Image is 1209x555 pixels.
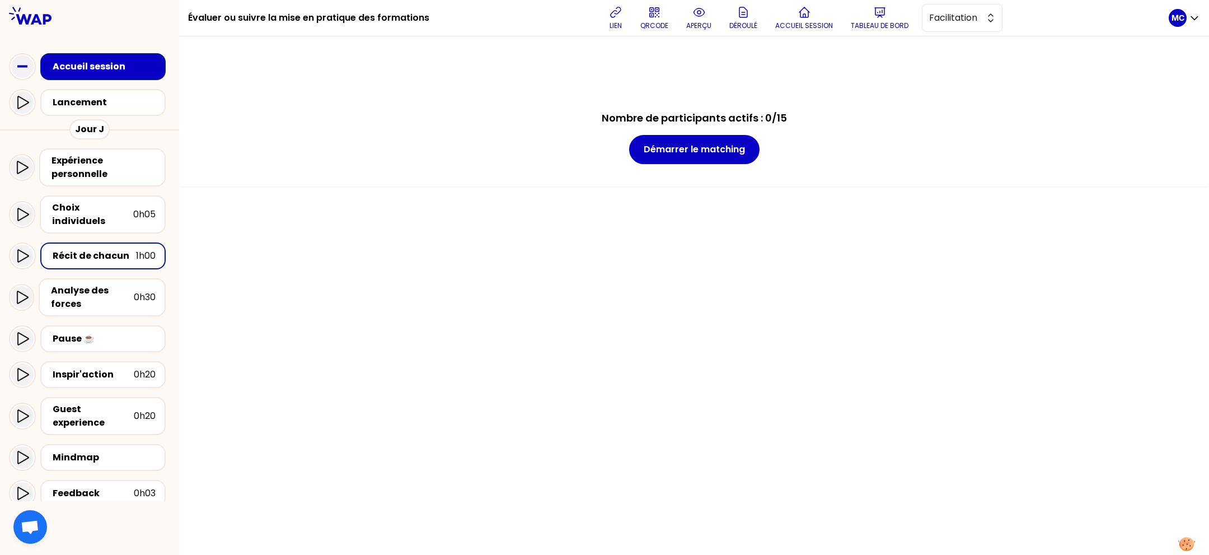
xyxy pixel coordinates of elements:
div: 0h20 [134,368,156,381]
div: Expérience personnelle [51,154,156,181]
h2: Nombre de participants actifs : 0/15 [602,110,787,126]
p: QRCODE [640,21,668,30]
button: Facilitation [922,4,1002,32]
div: Pause ☕️ [53,332,156,346]
div: Choix individuels [52,201,133,228]
p: aperçu [686,21,711,30]
div: Mindmap [53,451,156,464]
div: Ouvrir le chat [13,510,47,544]
button: Déroulé [725,1,762,35]
div: Jour J [69,119,110,139]
span: Facilitation [929,11,980,25]
button: Démarrer le matching [629,135,760,164]
div: Feedback [53,487,134,500]
button: QRCODE [636,1,673,35]
div: 0h20 [134,409,156,423]
div: Accueil session [53,60,160,73]
div: 1h00 [136,249,156,263]
div: Lancement [53,96,160,109]
button: MC [1169,9,1200,27]
div: Analyse des forces [51,284,134,311]
button: lien [604,1,627,35]
button: aperçu [682,1,716,35]
p: Déroulé [729,21,757,30]
p: MC [1171,12,1184,24]
p: Tableau de bord [851,21,908,30]
div: Guest experience [53,403,134,430]
p: lien [610,21,622,30]
button: Accueil session [771,1,837,35]
div: 0h03 [134,487,156,500]
p: Accueil session [775,21,833,30]
div: 0h30 [134,291,156,304]
div: Récit de chacun [53,249,136,263]
button: Tableau de bord [846,1,913,35]
div: 0h05 [133,208,156,221]
div: Inspir'action [53,368,134,381]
